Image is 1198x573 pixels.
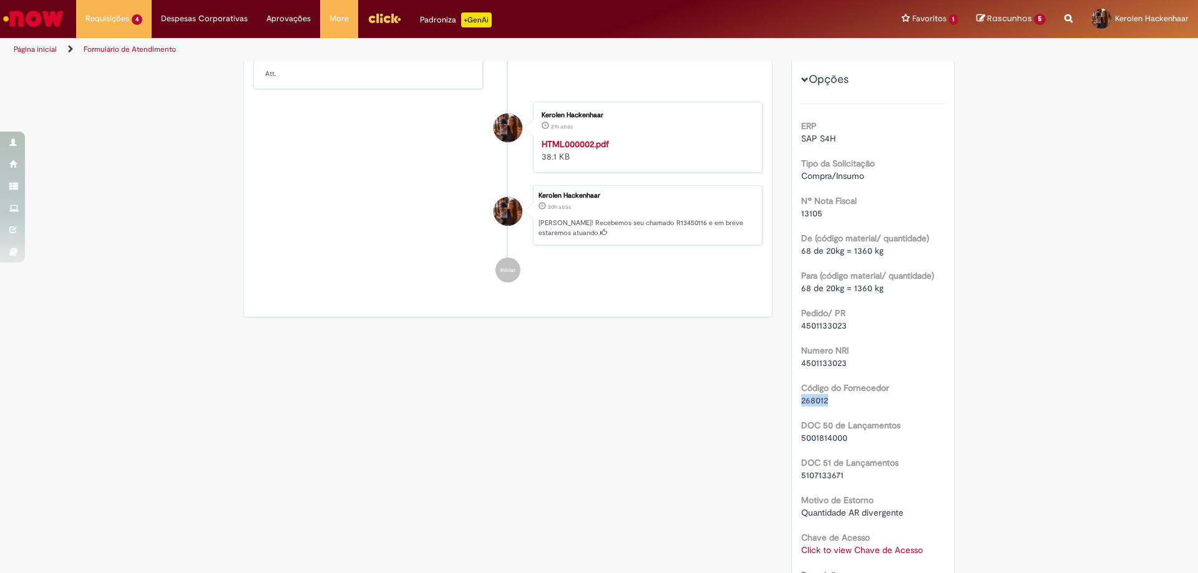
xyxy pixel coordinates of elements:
span: Despesas Corporativas [161,12,248,25]
p: [PERSON_NAME]! Recebemos seu chamado R13450116 e em breve estaremos atuando. [538,218,756,238]
span: 268012 [801,395,828,406]
span: Favoritos [912,12,947,25]
span: Kerolen Hackenhaar [1115,13,1189,24]
div: Kerolen Hackenhaar [542,112,749,119]
b: De (código material/ quantidade) [801,233,929,244]
span: 4501133023 [801,357,847,368]
span: 5 [1034,14,1046,25]
span: 4501133023 [801,320,847,331]
img: click_logo_yellow_360x200.png [368,9,401,27]
span: SAP S4H [801,133,835,144]
span: 4 [132,14,142,25]
ul: Trilhas de página [9,38,789,61]
span: 13105 [801,208,822,219]
span: Quantidade AR divergente [801,507,903,518]
b: DOC 51 de Lançamentos [801,457,898,468]
span: 20h atrás [548,203,571,211]
b: Tipo da Solicitação [801,158,875,169]
time: 26/08/2025 17:24:04 [551,123,573,130]
b: Para (código material/ quantidade) [801,270,934,281]
span: More [329,12,349,25]
div: Kerolen Hackenhaar [494,113,522,142]
b: Numero NRI [801,345,849,356]
span: 1 [949,14,958,25]
span: Compra/Insumo [801,170,864,181]
a: Página inicial [14,44,57,54]
b: Nº Nota Fiscal [801,195,857,206]
b: Pedido/ PR [801,307,845,319]
a: HTML000002.pdf [542,138,609,150]
b: DOC 50 de Lançamentos [801,420,900,431]
div: Kerolen Hackenhaar [538,192,756,200]
a: Rascunhos [976,13,1046,25]
span: 68 de 20kg = 1360 kg [801,282,884,294]
span: Requisições [85,12,129,25]
img: ServiceNow [1,6,66,31]
span: Aprovações [266,12,311,25]
div: Kerolen Hackenhaar [494,197,522,226]
b: Código do Fornecedor [801,382,889,393]
span: 21h atrás [551,123,573,130]
p: +GenAi [461,12,492,27]
li: Kerolen Hackenhaar [253,185,762,245]
span: 5001814000 [801,432,847,443]
span: 68 de 20kg = 1360 kg [801,245,884,256]
b: Chave de Acesso [801,532,870,543]
a: Click to view Chave de Acesso [801,544,923,556]
span: Rascunhos [987,12,1032,24]
span: 5107133671 [801,469,844,481]
a: Formulário de Atendimento [84,44,176,54]
time: 26/08/2025 17:56:51 [548,203,571,211]
b: ERP [801,120,817,132]
div: 38.1 KB [542,138,749,163]
b: Motivo de Estorno [801,494,874,506]
div: Padroniza [420,12,492,27]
